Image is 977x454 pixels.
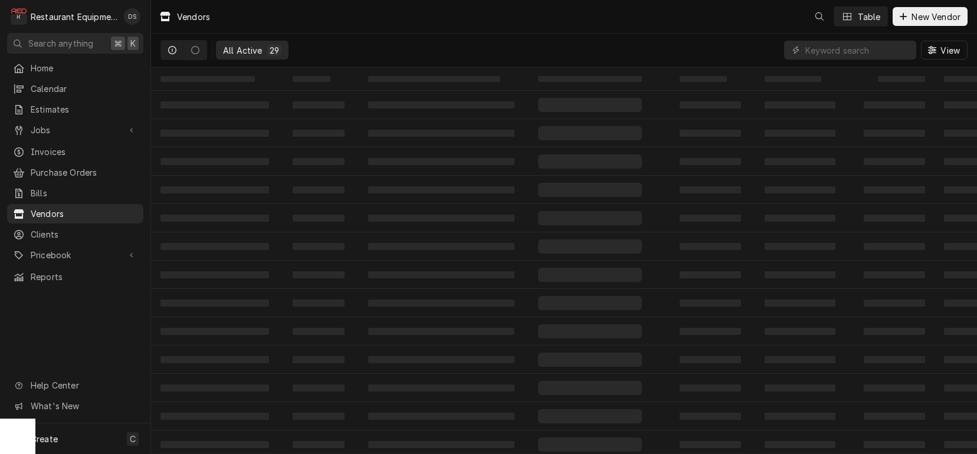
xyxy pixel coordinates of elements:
[368,384,514,392] span: ‌
[7,163,143,182] a: Purchase Orders
[293,413,345,420] span: ‌
[31,83,137,95] span: Calendar
[765,413,835,420] span: ‌
[680,186,741,193] span: ‌
[864,300,925,307] span: ‌
[680,413,741,420] span: ‌
[160,271,269,278] span: ‌
[31,271,137,283] span: Reports
[878,76,925,82] span: ‌
[293,215,345,222] span: ‌
[293,76,330,82] span: ‌
[864,243,925,250] span: ‌
[368,215,514,222] span: ‌
[909,11,963,23] span: New Vendor
[538,296,642,310] span: ‌
[7,120,143,140] a: Go to Jobs
[160,441,269,448] span: ‌
[31,11,117,23] div: Restaurant Equipment Diagnostics
[538,353,642,367] span: ‌
[293,356,345,363] span: ‌
[858,11,881,23] div: Table
[114,37,122,50] span: ⌘
[864,271,925,278] span: ‌
[765,243,835,250] span: ‌
[864,441,925,448] span: ‌
[293,328,345,335] span: ‌
[368,130,514,137] span: ‌
[7,183,143,203] a: Bills
[293,271,345,278] span: ‌
[368,441,514,448] span: ‌
[765,186,835,193] span: ‌
[765,158,835,165] span: ‌
[31,124,120,136] span: Jobs
[7,204,143,223] a: Vendors
[680,356,741,363] span: ‌
[293,384,345,392] span: ‌
[805,41,910,60] input: Keyword search
[151,67,977,454] table: All Active Vendors List Loading
[538,239,642,254] span: ‌
[160,384,269,392] span: ‌
[293,300,345,307] span: ‌
[160,413,269,420] span: ‌
[160,158,269,165] span: ‌
[31,249,120,261] span: Pricebook
[538,98,642,112] span: ‌
[938,44,962,57] span: View
[7,225,143,244] a: Clients
[7,267,143,287] a: Reports
[160,130,269,137] span: ‌
[538,324,642,338] span: ‌
[680,158,741,165] span: ‌
[810,7,829,26] button: Open search
[7,396,143,416] a: Go to What's New
[765,76,821,82] span: ‌
[130,433,136,445] span: C
[368,158,514,165] span: ‌
[160,356,269,363] span: ‌
[160,328,269,335] span: ‌
[538,183,642,197] span: ‌
[31,379,136,392] span: Help Center
[31,166,137,179] span: Purchase Orders
[293,101,345,108] span: ‌
[130,37,136,50] span: K
[680,101,741,108] span: ‌
[893,7,968,26] button: New Vendor
[864,328,925,335] span: ‌
[160,101,269,108] span: ‌
[31,187,137,199] span: Bills
[293,186,345,193] span: ‌
[124,8,140,25] div: DS
[538,268,642,282] span: ‌
[864,215,925,222] span: ‌
[864,158,925,165] span: ‌
[293,158,345,165] span: ‌
[680,328,741,335] span: ‌
[368,243,514,250] span: ‌
[864,186,925,193] span: ‌
[680,215,741,222] span: ‌
[921,41,968,60] button: View
[680,243,741,250] span: ‌
[11,8,27,25] div: R
[160,186,269,193] span: ‌
[680,384,741,392] span: ‌
[765,101,835,108] span: ‌
[765,384,835,392] span: ‌
[368,76,500,82] span: ‌
[680,130,741,137] span: ‌
[765,356,835,363] span: ‌
[223,44,263,57] div: All Active
[28,37,93,50] span: Search anything
[538,76,642,82] span: ‌
[293,130,345,137] span: ‌
[7,58,143,78] a: Home
[31,146,137,158] span: Invoices
[11,8,27,25] div: Restaurant Equipment Diagnostics's Avatar
[864,384,925,392] span: ‌
[293,441,345,448] span: ‌
[7,142,143,162] a: Invoices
